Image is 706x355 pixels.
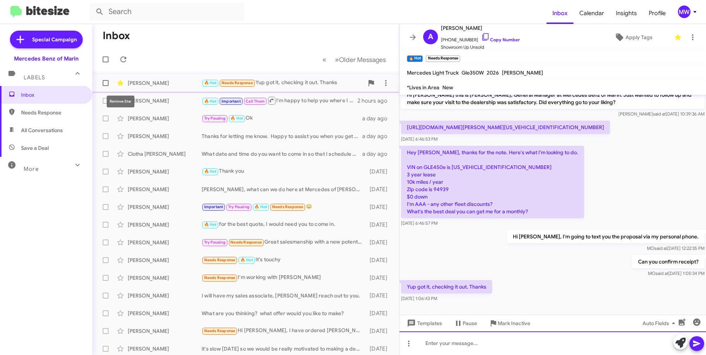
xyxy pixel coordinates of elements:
[610,3,643,24] a: Insights
[228,204,250,209] span: Try Pausing
[204,80,217,85] span: 🔥 Hot
[335,55,339,64] span: »
[230,240,262,245] span: Needs Response
[405,317,442,330] span: Templates
[507,230,705,243] p: Hi [PERSON_NAME], I'm going to text you the proposal via my personal phone.
[618,111,705,117] span: [PERSON_NAME] [DATE] 10:39:36 AM
[202,220,366,229] div: for the best quote, I would need you to come in.
[642,317,678,330] span: Auto Fields
[401,88,705,109] p: Hi [PERSON_NAME] this is [PERSON_NAME], General Manager at Mercedes Benz of Marin. Just wanted to...
[128,186,202,193] div: [PERSON_NAME]
[407,55,423,62] small: 🔥 Hot
[128,221,202,228] div: [PERSON_NAME]
[643,3,672,24] span: Profile
[596,31,671,44] button: Apply Tags
[204,204,223,209] span: Important
[366,310,393,317] div: [DATE]
[21,91,84,99] span: Inbox
[204,222,217,227] span: 🔥 Hot
[400,317,448,330] button: Templates
[204,99,217,104] span: 🔥 Hot
[202,256,366,264] div: It's touchy
[498,317,530,330] span: Mark Inactive
[401,136,438,142] span: [DATE] 6:46:53 PM
[647,245,705,251] span: MO [DATE] 12:22:35 PM
[21,127,63,134] span: All Conversations
[487,69,499,76] span: 2026
[128,79,202,87] div: [PERSON_NAME]
[339,56,386,64] span: Older Messages
[442,84,453,91] span: New
[426,55,460,62] small: Needs Response
[502,69,543,76] span: [PERSON_NAME]
[401,296,437,301] span: [DATE] 1:06:43 PM
[672,6,698,18] button: MW
[202,150,362,158] div: What date and time do you want to come in so that I schedule you for an appointment? This way, I ...
[318,52,390,67] nav: Page navigation example
[272,204,304,209] span: Needs Response
[366,239,393,246] div: [DATE]
[202,114,362,123] div: Ok
[202,345,366,352] div: it's slow [DATE] so we would be really motivated to making a deal if you can make it in [DATE]
[128,239,202,246] div: [PERSON_NAME]
[318,52,331,67] button: Previous
[128,256,202,264] div: [PERSON_NAME]
[24,74,45,81] span: Labels
[32,36,77,43] span: Special Campaign
[128,203,202,211] div: [PERSON_NAME]
[357,97,393,104] div: 2 hours ago
[246,99,265,104] span: Call Them
[128,327,202,335] div: [PERSON_NAME]
[448,317,483,330] button: Pause
[10,31,83,48] a: Special Campaign
[637,317,684,330] button: Auto Fields
[366,327,393,335] div: [DATE]
[462,69,484,76] span: Gle350W
[546,3,573,24] a: Inbox
[407,69,459,76] span: Mercedes Light Truck
[366,292,393,299] div: [DATE]
[202,167,366,176] div: Thank you
[14,55,79,62] div: Mercedes Benz of Marin
[441,24,520,32] span: [PERSON_NAME]
[128,115,202,122] div: [PERSON_NAME]
[441,44,520,51] span: Showroom Up Unsold
[366,168,393,175] div: [DATE]
[362,132,393,140] div: a day ago
[128,292,202,299] div: [PERSON_NAME]
[202,238,366,247] div: Great salesmanship with a new potential customer
[202,292,366,299] div: I will have my sales associate, [PERSON_NAME] reach out to you.
[103,30,130,42] h1: Inbox
[222,80,253,85] span: Needs Response
[654,245,667,251] span: said at
[21,144,49,152] span: Save a Deal
[128,310,202,317] div: [PERSON_NAME]
[204,169,217,174] span: 🔥 Hot
[653,111,666,117] span: said at
[202,203,366,211] div: 😂
[128,150,202,158] div: Clotha [PERSON_NAME]
[89,3,244,21] input: Search
[463,317,477,330] span: Pause
[204,328,236,333] span: Needs Response
[401,220,438,226] span: [DATE] 6:46:57 PM
[202,79,364,87] div: Yup got it, checking it out. Thanks
[202,186,366,193] div: [PERSON_NAME], what can we do here at Mercedes of [PERSON_NAME] to earn your business?
[254,204,267,209] span: 🔥 Hot
[128,97,202,104] div: [PERSON_NAME]
[362,115,393,122] div: a day ago
[128,274,202,282] div: [PERSON_NAME]
[204,240,226,245] span: Try Pausing
[648,270,705,276] span: MO [DATE] 1:05:34 PM
[626,31,652,44] span: Apply Tags
[483,317,536,330] button: Mark Inactive
[204,116,226,121] span: Try Pausing
[222,99,241,104] span: Important
[366,186,393,193] div: [DATE]
[202,310,366,317] div: What are you thinking? what offer would you like to make?
[128,168,202,175] div: [PERSON_NAME]
[202,132,362,140] div: Thanks for letting me know. Happy to assist you when you get back.
[366,203,393,211] div: [DATE]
